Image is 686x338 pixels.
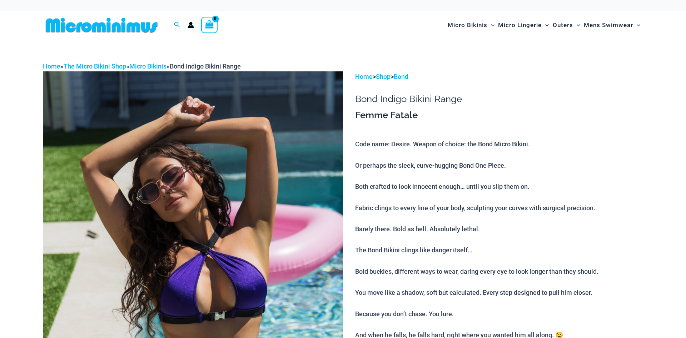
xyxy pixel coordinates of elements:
a: Micro Bikinis [129,62,166,70]
a: Bond [394,73,408,80]
h3: Femme Fatale [355,109,643,121]
span: Menu Toggle [573,16,580,34]
a: View Shopping Cart, empty [201,17,218,33]
a: Mens SwimwearMenu ToggleMenu Toggle [582,14,642,36]
span: Bond Indigo Bikini Range [170,62,241,70]
a: Micro LingerieMenu ToggleMenu Toggle [496,14,551,36]
span: Micro Lingerie [498,16,542,34]
span: Mens Swimwear [584,16,633,34]
h1: Bond Indigo Bikini Range [355,94,643,105]
a: Shop [376,73,391,80]
a: Micro BikinisMenu ToggleMenu Toggle [446,14,496,36]
a: The Micro Bikini Shop [64,62,126,70]
span: » » » [43,62,241,70]
p: > > [355,71,643,82]
span: Outers [553,16,573,34]
span: Menu Toggle [633,16,640,34]
img: MM SHOP LOGO FLAT [43,17,160,33]
nav: Site Navigation [445,13,643,37]
a: Home [43,62,60,70]
a: Home [355,73,373,80]
span: Micro Bikinis [448,16,487,34]
span: Menu Toggle [487,16,494,34]
span: Menu Toggle [542,16,549,34]
a: Account icon link [188,22,194,28]
a: OutersMenu ToggleMenu Toggle [551,14,582,36]
a: Search icon link [174,21,180,30]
